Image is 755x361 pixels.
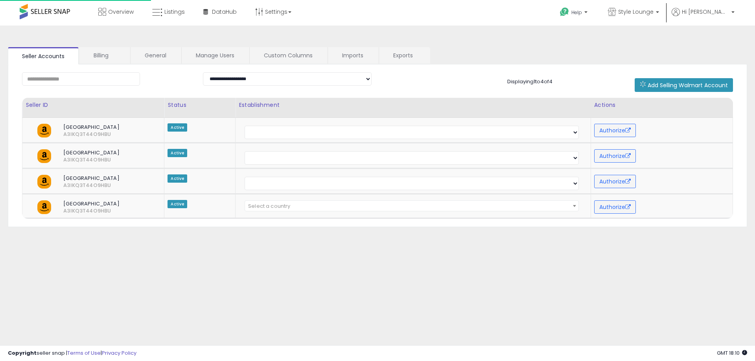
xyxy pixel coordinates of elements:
strong: Copyright [8,349,37,357]
a: Hi [PERSON_NAME] [672,8,735,26]
a: General [131,47,180,64]
span: [GEOGRAPHIC_DATA] [57,175,146,182]
div: Status [168,101,232,109]
img: amazon.png [37,175,51,189]
a: Billing [79,47,129,64]
span: 2025-08-11 18:10 GMT [717,349,747,357]
span: [GEOGRAPHIC_DATA] [57,149,146,156]
button: Add Selling Walmart Account [635,78,733,92]
span: Overview [108,8,134,16]
a: Exports [379,47,429,64]
span: Select a country [248,202,290,210]
span: Active [168,174,187,183]
img: amazon.png [37,200,51,214]
a: Terms of Use [67,349,101,357]
div: Seller ID [26,101,161,109]
button: Authorize [594,124,636,137]
span: Style Lounge [618,8,654,16]
span: Help [571,9,582,16]
span: [GEOGRAPHIC_DATA] [57,200,146,207]
i: Get Help [560,7,569,17]
a: Manage Users [182,47,249,64]
span: Active [168,200,187,208]
span: Active [168,123,187,132]
a: Custom Columns [250,47,327,64]
span: [GEOGRAPHIC_DATA] [57,124,146,131]
img: amazon.png [37,124,51,137]
a: Privacy Policy [102,349,136,357]
span: A3IKQ3T44O9HBU [57,207,72,214]
button: Authorize [594,175,636,188]
span: A3IKQ3T44O9HBU [57,182,72,189]
span: DataHub [212,8,237,16]
div: Establishment [239,101,587,109]
span: A3IKQ3T44O9HBU [57,156,72,163]
div: seller snap | | [8,350,136,357]
button: Authorize [594,200,636,214]
span: Listings [164,8,185,16]
button: Authorize [594,149,636,163]
div: Actions [594,101,729,109]
a: Seller Accounts [8,47,79,64]
span: A3IKQ3T44O9HBU [57,131,72,138]
span: Hi [PERSON_NAME] [682,8,729,16]
span: Active [168,149,187,157]
a: Imports [328,47,378,64]
a: Help [554,1,595,26]
img: amazon.png [37,149,51,163]
span: Add Selling Walmart Account [648,81,728,89]
span: Displaying 1 to 4 of 4 [507,78,552,85]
